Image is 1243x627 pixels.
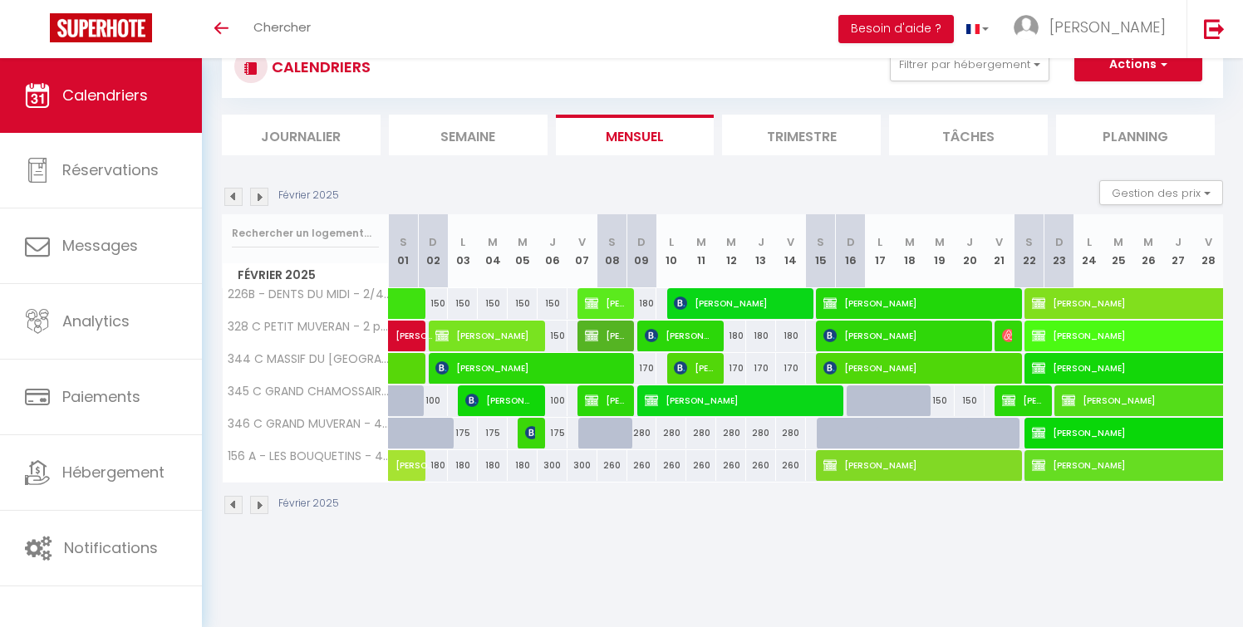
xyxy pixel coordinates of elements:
div: 150 [538,288,567,319]
div: 150 [508,288,538,319]
span: 346 C GRAND MUVERAN - 4 personnes, éventuellement 5 [225,418,391,430]
span: Hébergement [62,462,165,482]
div: 260 [716,450,746,481]
span: Réservations [62,159,159,180]
div: 300 [538,450,567,481]
abbr: J [758,234,764,250]
div: 150 [925,385,955,416]
abbr: S [817,234,824,250]
th: 26 [1133,214,1163,288]
div: 180 [746,321,776,351]
div: 150 [478,288,508,319]
span: Analytics [62,311,130,331]
abbr: M [696,234,706,250]
a: [PERSON_NAME] [389,450,419,482]
span: Paiements [62,386,140,407]
div: 280 [656,418,686,448]
button: Actions [1074,48,1202,81]
span: [PERSON_NAME] [435,320,535,351]
span: 156 A - LES BOUQUETINS - 4 personnes et 2 enfants [225,450,391,463]
th: 16 [836,214,866,288]
span: [PERSON_NAME] [585,385,625,416]
abbr: J [1175,234,1182,250]
th: 01 [389,214,419,288]
div: 180 [627,288,657,319]
abbr: D [429,234,437,250]
th: 23 [1044,214,1074,288]
span: Messages [62,235,138,256]
span: 226B - DENTS DU MIDI - 2/4 personnes [225,288,391,301]
div: 150 [955,385,985,416]
span: [PERSON_NAME] [645,320,715,351]
div: 175 [538,418,567,448]
h3: CALENDRIERS [268,48,371,86]
div: 170 [627,353,657,384]
span: Février 2025 [223,263,388,287]
th: 10 [656,214,686,288]
abbr: J [966,234,973,250]
div: 100 [418,385,448,416]
abbr: M [1143,234,1153,250]
th: 13 [746,214,776,288]
abbr: S [608,234,616,250]
th: 21 [985,214,1015,288]
th: 04 [478,214,508,288]
th: 11 [686,214,716,288]
abbr: V [578,234,586,250]
th: 05 [508,214,538,288]
div: 260 [746,450,776,481]
div: 175 [478,418,508,448]
span: Notifications [64,537,158,558]
th: 20 [955,214,985,288]
button: Gestion des prix [1099,180,1223,205]
li: Journalier [222,115,381,155]
abbr: D [847,234,855,250]
img: ... [1014,15,1039,40]
div: 260 [776,450,806,481]
p: Février 2025 [278,188,339,203]
span: 344 C MASSIF DU [GEOGRAPHIC_DATA] - 2/3 personnes [225,353,391,365]
th: 12 [716,214,746,288]
div: 180 [776,321,806,351]
div: 280 [716,418,746,448]
div: 280 [776,418,806,448]
div: 180 [508,450,538,481]
span: Calendriers [62,85,148,105]
th: 06 [538,214,567,288]
div: 180 [448,450,478,481]
th: 22 [1015,214,1044,288]
span: 345 C GRAND CHAMOSSAIRE - 2 personnes [225,385,391,398]
span: Chercher [253,18,311,36]
th: 27 [1163,214,1193,288]
th: 02 [418,214,448,288]
th: 24 [1074,214,1104,288]
span: 328 C PETIT MUVERAN - 2 personnes [225,321,391,333]
p: Février 2025 [278,496,339,512]
abbr: M [1113,234,1123,250]
th: 07 [567,214,597,288]
li: Mensuel [556,115,715,155]
th: 09 [627,214,657,288]
span: [PERSON_NAME] [823,287,1013,319]
div: 180 [478,450,508,481]
th: 25 [1104,214,1134,288]
th: 19 [925,214,955,288]
div: 150 [538,321,567,351]
abbr: M [726,234,736,250]
abbr: M [935,234,945,250]
span: [PERSON_NAME] [674,352,714,384]
div: 260 [686,450,716,481]
span: [PERSON_NAME] [1049,17,1166,37]
abbr: M [518,234,528,250]
span: [PERSON_NAME] [395,441,434,473]
span: [PERSON_NAME] [395,311,434,343]
button: Filtrer par hébergement [890,48,1049,81]
div: 280 [746,418,776,448]
abbr: V [995,234,1003,250]
th: 17 [866,214,896,288]
abbr: V [787,234,794,250]
li: Trimestre [722,115,881,155]
th: 28 [1193,214,1223,288]
abbr: D [1055,234,1064,250]
th: 18 [895,214,925,288]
